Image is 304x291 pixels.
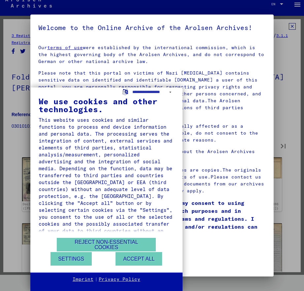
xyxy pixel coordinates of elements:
[39,97,174,113] div: We use cookies and other technologies.
[39,116,174,241] div: This website uses cookies and similar functions to process end device information and personal da...
[51,252,92,266] button: Settings
[116,252,162,266] button: Accept all
[99,276,140,283] a: Privacy Policy
[57,238,156,251] button: Reject non-essential cookies
[73,276,93,283] a: Imprint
